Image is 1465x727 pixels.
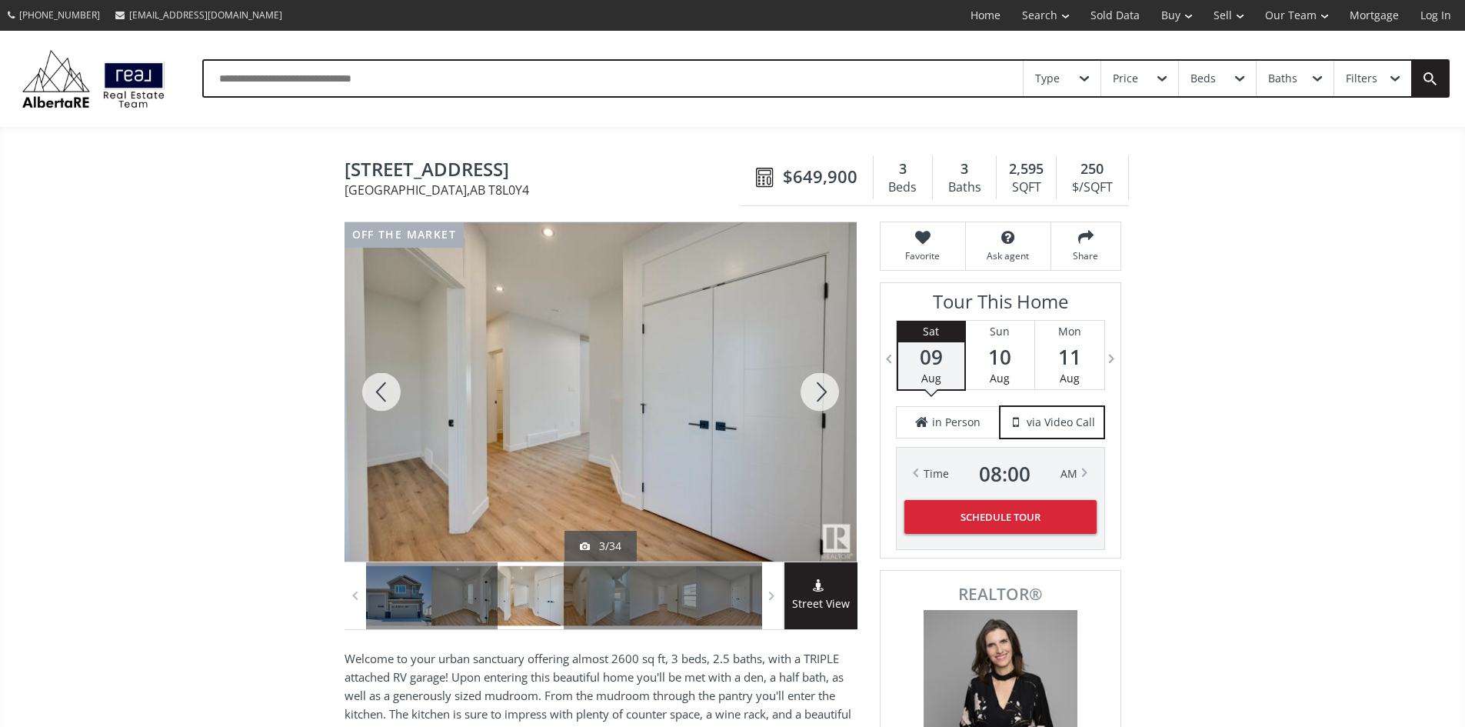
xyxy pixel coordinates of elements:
div: 250 [1064,159,1120,179]
div: 41 Deer Meadow CR Fort Saskatchewan, AB T8L0Y4 - Photo 3 of 34 [345,222,857,562]
span: 2,595 [1009,159,1044,179]
div: Baths [1268,73,1297,84]
span: 09 [898,346,964,368]
span: REALTOR® [897,586,1104,602]
div: Type [1035,73,1060,84]
div: Beds [881,176,924,199]
span: [EMAIL_ADDRESS][DOMAIN_NAME] [129,8,282,22]
img: Logo [15,46,171,112]
div: Sun [966,321,1034,342]
span: [PHONE_NUMBER] [19,8,100,22]
span: 10 [966,346,1034,368]
span: 08 : 00 [979,463,1030,485]
div: Mon [1035,321,1104,342]
span: in Person [932,415,981,430]
span: 41 Deer Meadow CR [345,159,747,183]
button: Schedule Tour [904,500,1097,534]
div: 3 [881,159,924,179]
span: Street View [784,595,857,613]
div: SQFT [1004,176,1048,199]
span: 11 [1035,346,1104,368]
span: via Video Call [1027,415,1095,430]
div: off the market [345,222,464,248]
span: Share [1059,249,1113,262]
h3: Tour This Home [896,291,1105,320]
span: Aug [921,371,941,385]
div: Baths [941,176,988,199]
span: Ask agent [974,249,1043,262]
span: Aug [990,371,1010,385]
span: $649,900 [783,165,857,188]
div: $/SQFT [1064,176,1120,199]
div: Sat [898,321,964,342]
div: 3 [941,159,988,179]
div: 3/34 [580,539,621,554]
div: Time AM [924,463,1077,485]
div: Filters [1346,73,1377,84]
span: Aug [1060,371,1080,385]
span: Favorite [888,249,957,262]
a: [EMAIL_ADDRESS][DOMAIN_NAME] [108,1,290,29]
div: Beds [1190,73,1216,84]
div: Price [1113,73,1138,84]
span: [GEOGRAPHIC_DATA] , AB T8L0Y4 [345,184,747,196]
